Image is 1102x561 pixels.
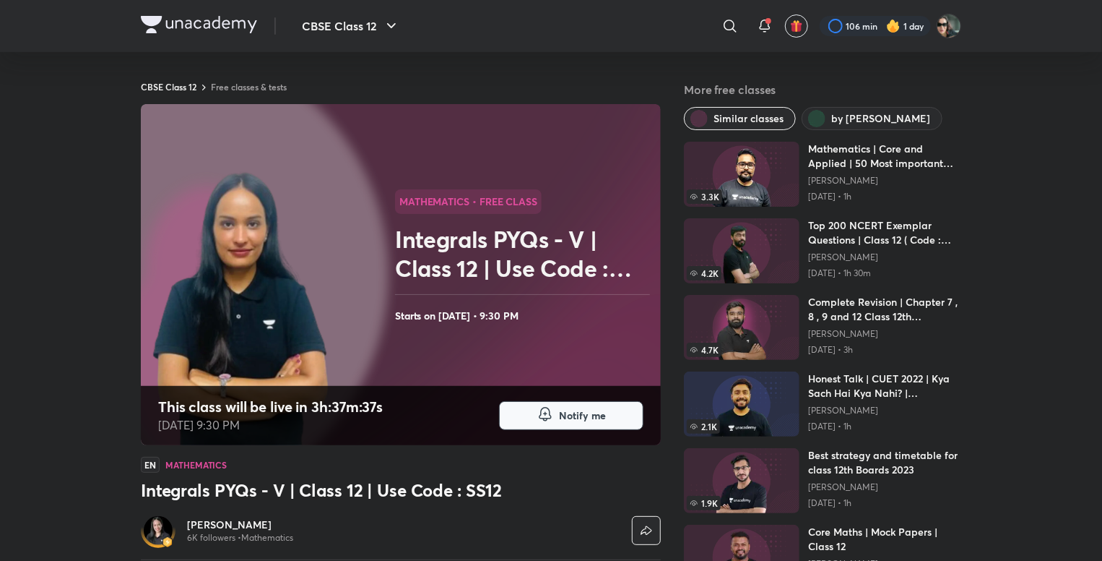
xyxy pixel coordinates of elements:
a: [PERSON_NAME] [808,481,961,493]
p: [DATE] • 1h [808,497,961,509]
button: avatar [785,14,808,38]
p: [DATE] 9:30 PM [158,416,383,434]
span: 3.3K [687,189,722,204]
h4: Mathematics [165,461,227,469]
h4: This class will be live in 3h:37m:37s [158,398,383,416]
span: 4.2K [687,266,721,280]
a: Free classes & tests [211,81,287,93]
span: Similar classes [713,111,784,126]
img: Company Logo [141,16,257,33]
img: avatar [790,20,803,33]
a: [PERSON_NAME] [187,518,293,532]
button: by Shivani Sharma [802,107,942,130]
span: EN [141,457,160,473]
h6: Mathematics | Core and Applied | 50 Most important Questions | Term 1 [808,142,961,171]
img: badge [162,537,173,547]
h3: Integrals PYQs - V | Class 12 | Use Code : SS12 [141,479,661,502]
img: streak [886,19,901,33]
h6: Best strategy and timetable for class 12th Boards 2023 [808,448,961,477]
h5: More free classes [684,81,961,98]
a: Company Logo [141,16,257,37]
a: CBSE Class 12 [141,81,196,93]
span: Notify me [559,408,606,423]
span: by Shivani Sharma [831,111,930,126]
h6: Top 200 NCERT Exemplar Questions | Class 12 ( Code : VMSIR ) [808,218,961,247]
h2: Integrals PYQs - V | Class 12 | Use Code : SS12 [395,225,655,283]
img: Arihant [937,14,961,38]
span: 4.7K [687,343,721,357]
a: [PERSON_NAME] [808,405,961,416]
h6: Complete Revision | Chapter 7 , 8 , 9 and 12 Class 12th mathematics [808,295,961,324]
a: Avatarbadge [141,513,175,548]
button: CBSE Class 12 [293,12,409,40]
p: [DATE] • 3h [808,344,961,356]
a: [PERSON_NAME] [808,328,961,340]
h4: Starts on [DATE] • 9:30 PM [395,307,655,325]
img: Avatar [144,516,173,545]
p: [DATE] • 1h 30m [808,267,961,279]
p: 6K followers • Mathematics [187,532,293,544]
a: [PERSON_NAME] [808,175,961,187]
button: Similar classes [684,107,796,130]
p: [DATE] • 1h [808,191,961,202]
button: Notify me [499,401,643,430]
h6: Core Maths | Mock Papers | Class 12 [808,525,961,554]
span: 2.1K [687,419,720,434]
span: 1.9K [687,496,721,510]
p: [DATE] • 1h [808,421,961,432]
a: [PERSON_NAME] [808,252,961,263]
h6: Honest Talk | CUET 2022 | Kya Sach Hai Kya Nahi? | [PERSON_NAME], Kya Nahi? [808,372,961,401]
